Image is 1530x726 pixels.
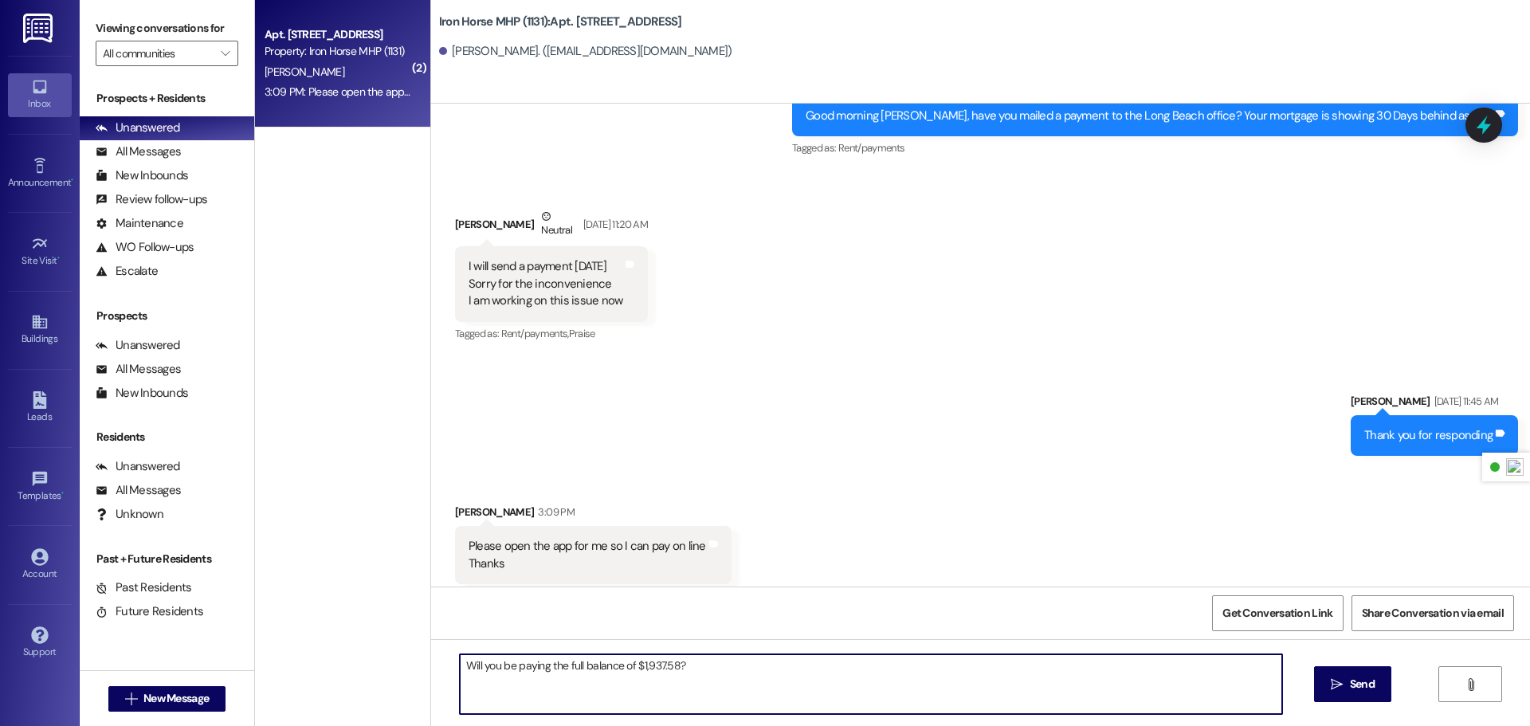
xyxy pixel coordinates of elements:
[265,26,412,43] div: Apt. [STREET_ADDRESS]
[71,175,73,186] span: •
[534,504,574,520] div: 3:09 PM
[1351,595,1514,631] button: Share Conversation via email
[57,253,60,264] span: •
[501,327,569,340] span: Rent/payments ,
[80,551,254,567] div: Past + Future Residents
[8,465,72,508] a: Templates •
[8,230,72,273] a: Site Visit •
[96,239,194,256] div: WO Follow-ups
[792,136,1518,159] div: Tagged as:
[455,584,732,607] div: Tagged as:
[80,90,254,107] div: Prospects + Residents
[125,693,137,705] i: 
[455,504,732,526] div: [PERSON_NAME]
[96,263,158,280] div: Escalate
[96,506,163,523] div: Unknown
[439,14,682,30] b: Iron Horse MHP (1131): Apt. [STREET_ADDRESS]
[838,141,905,155] span: Rent/payments
[265,43,412,60] div: Property: Iron Horse MHP (1131)
[8,308,72,351] a: Buildings
[103,41,213,66] input: All communities
[96,16,238,41] label: Viewing conversations for
[1331,678,1343,691] i: 
[439,43,732,60] div: [PERSON_NAME]. ([EMAIL_ADDRESS][DOMAIN_NAME])
[108,686,226,712] button: New Message
[1364,427,1493,444] div: Thank you for responding
[96,603,203,620] div: Future Residents
[96,385,188,402] div: New Inbounds
[579,216,648,233] div: [DATE] 11:20 AM
[23,14,56,43] img: ResiDesk Logo
[1314,666,1391,702] button: Send
[80,429,254,445] div: Residents
[96,167,188,184] div: New Inbounds
[80,308,254,324] div: Prospects
[265,65,344,79] span: [PERSON_NAME]
[538,208,575,241] div: Neutral
[143,690,209,707] span: New Message
[8,544,72,587] a: Account
[96,120,180,136] div: Unanswered
[1465,678,1477,691] i: 
[1350,676,1375,693] span: Send
[455,208,649,247] div: [PERSON_NAME]
[469,258,623,309] div: I will send a payment [DATE] Sorry for the inconvenience I am working on this issue now
[96,361,181,378] div: All Messages
[96,482,181,499] div: All Messages
[8,73,72,116] a: Inbox
[96,215,183,232] div: Maintenance
[806,108,1493,124] div: Good morning [PERSON_NAME], have you mailed a payment to the Long Beach office? Your mortgage is ...
[265,84,564,99] div: 3:09 PM: Please open the app for me so I can pay on line Thanks
[96,337,180,354] div: Unanswered
[460,654,1282,714] textarea: Will you be paying the full balance of $1,937.58?
[469,538,706,572] div: Please open the app for me so I can pay on line Thanks
[1362,605,1504,622] span: Share Conversation via email
[455,322,649,345] div: Tagged as:
[1212,595,1343,631] button: Get Conversation Link
[8,622,72,665] a: Support
[221,47,229,60] i: 
[96,579,192,596] div: Past Residents
[96,143,181,160] div: All Messages
[61,488,64,499] span: •
[1430,393,1499,410] div: [DATE] 11:45 AM
[96,458,180,475] div: Unanswered
[96,191,207,208] div: Review follow-ups
[569,327,595,340] span: Praise
[1351,393,1518,415] div: [PERSON_NAME]
[1222,605,1332,622] span: Get Conversation Link
[8,387,72,430] a: Leads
